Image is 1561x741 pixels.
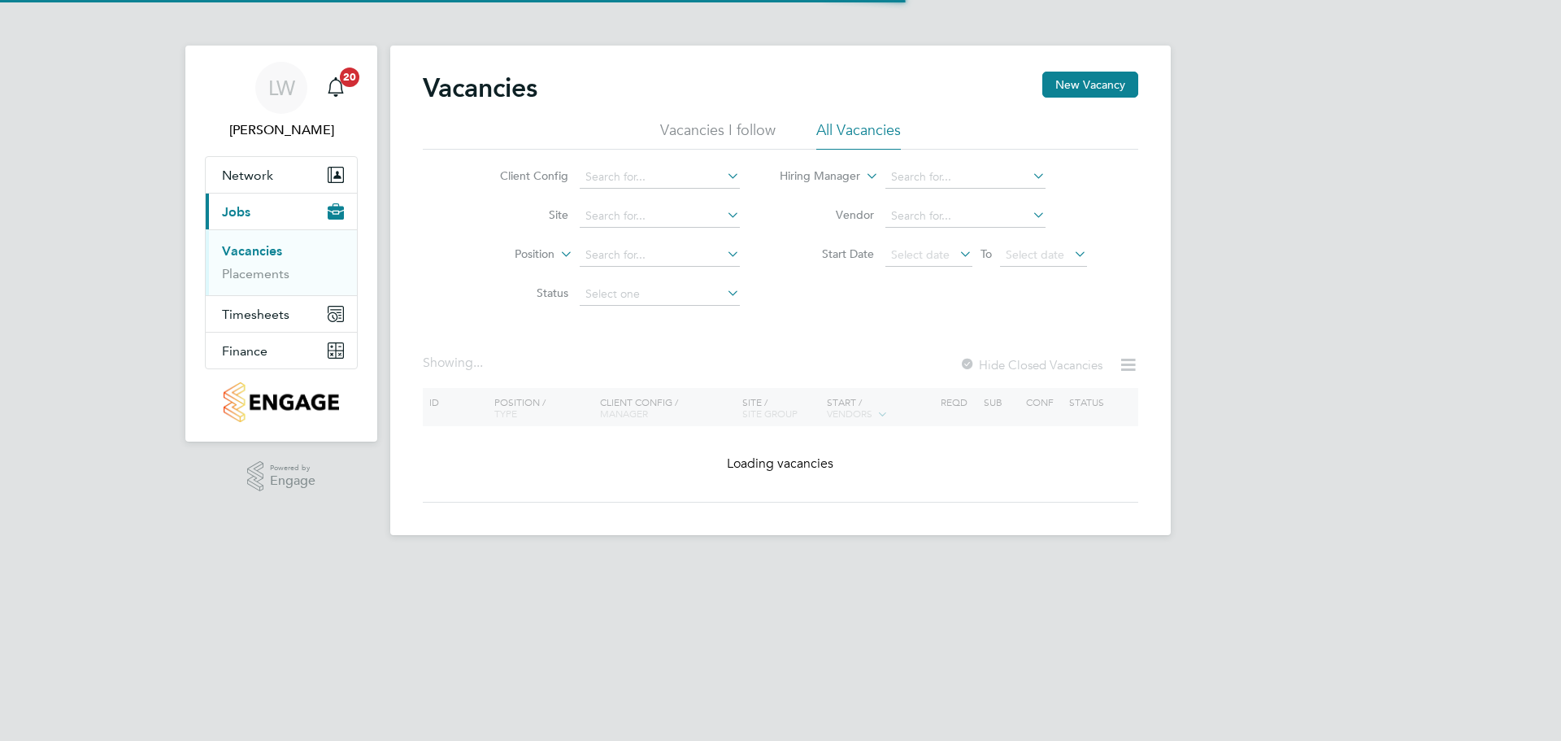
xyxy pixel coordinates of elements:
[580,283,740,306] input: Select one
[270,461,315,475] span: Powered by
[473,355,483,371] span: ...
[224,382,338,422] img: countryside-properties-logo-retina.png
[423,72,537,104] h2: Vacancies
[1042,72,1138,98] button: New Vacancy
[268,77,295,98] span: LW
[206,229,357,295] div: Jobs
[976,243,997,264] span: To
[206,157,357,193] button: Network
[206,194,357,229] button: Jobs
[475,168,568,183] label: Client Config
[206,296,357,332] button: Timesheets
[475,286,568,300] label: Status
[461,246,554,263] label: Position
[205,62,358,140] a: LW[PERSON_NAME]
[959,357,1102,373] label: Hide Closed Vacancies
[423,355,486,372] div: Showing
[247,461,316,492] a: Powered byEngage
[475,207,568,222] label: Site
[767,168,860,185] label: Hiring Manager
[320,62,352,114] a: 20
[580,166,740,189] input: Search for...
[205,120,358,140] span: Louis Woodcock
[205,382,358,422] a: Go to home page
[270,474,315,488] span: Engage
[885,205,1046,228] input: Search for...
[885,166,1046,189] input: Search for...
[816,120,901,150] li: All Vacancies
[222,343,267,359] span: Finance
[580,205,740,228] input: Search for...
[891,247,950,262] span: Select date
[222,168,273,183] span: Network
[222,204,250,220] span: Jobs
[1006,247,1064,262] span: Select date
[222,266,289,281] a: Placements
[222,243,282,259] a: Vacancies
[780,246,874,261] label: Start Date
[222,307,289,322] span: Timesheets
[206,333,357,368] button: Finance
[185,46,377,442] nav: Main navigation
[340,68,359,87] span: 20
[780,207,874,222] label: Vendor
[660,120,776,150] li: Vacancies I follow
[580,244,740,267] input: Search for...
